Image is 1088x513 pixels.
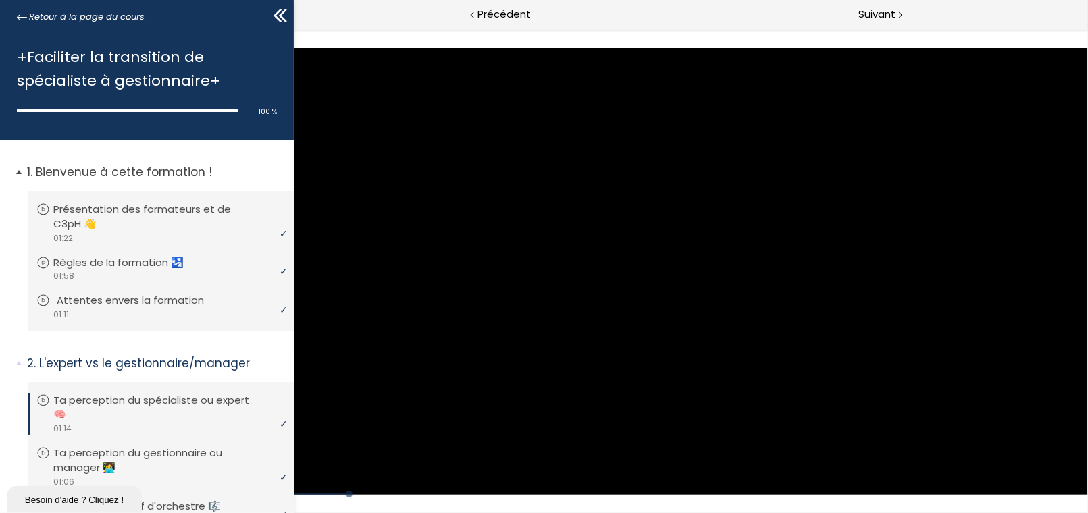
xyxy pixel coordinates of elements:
span: 100 % [259,107,277,117]
span: 01:11 [53,308,69,321]
h1: +Faciliter la transition de spécialiste à gestionnaire+ [17,45,270,92]
p: Règles de la formation 🛂 [53,255,204,270]
span: 01:14 [53,423,72,435]
span: 01:58 [53,270,74,282]
p: Ta perception du gestionnaire ou manager 👩‍💻 [53,446,282,475]
span: Retour à la page du cours [29,9,145,24]
p: Attentes envers la formation [57,293,224,308]
span: 1. [27,164,32,181]
span: 01:06 [53,476,74,488]
span: Précédent [477,6,531,23]
span: Suivant [858,6,896,23]
p: Présentation des formateurs et de C3pH 👋 [53,202,282,232]
p: Ta perception du spécialiste ou expert 🧠 [53,393,282,423]
iframe: chat widget [7,483,145,513]
span: 01:22 [53,232,73,244]
a: Retour à la page du cours [17,9,145,24]
p: Bienvenue à cette formation ! [27,164,284,181]
span: 2. [27,355,36,372]
p: L'expert vs le gestionnaire/manager [27,355,284,372]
